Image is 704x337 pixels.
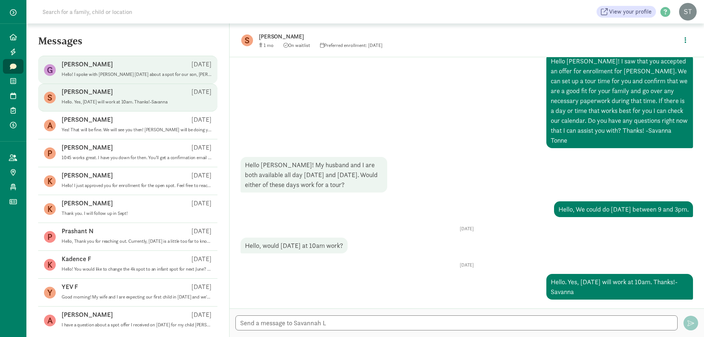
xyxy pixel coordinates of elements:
[44,64,56,76] figure: G
[62,266,212,272] p: Hello! You would like to change the 4k spot to an infant spot for next June? If so, could you ple...
[62,60,113,69] p: [PERSON_NAME]
[62,155,212,161] p: 1045 works great. I have you down for then. You'll get a confirmation email from kinside, as well...
[241,34,253,46] figure: S
[320,42,382,48] span: Preferred enrollment: [DATE]
[62,183,212,188] p: Hello! I just approved you for enrollment for the open spot. Feel free to reach out when you are ...
[191,227,212,235] p: [DATE]
[44,315,56,326] figure: A
[62,199,113,208] p: [PERSON_NAME]
[191,60,212,69] p: [DATE]
[241,262,693,268] p: [DATE]
[62,254,91,263] p: Kadence F
[62,143,113,152] p: [PERSON_NAME]
[44,231,56,243] figure: P
[62,322,212,328] p: I have a question about a spot offer I received on [DATE] for my child [PERSON_NAME]. My question...
[44,175,56,187] figure: K
[62,72,212,77] p: Hello! I spoke with [PERSON_NAME] [DATE] about a spot for our son, [PERSON_NAME], to start care o...
[44,203,56,215] figure: K
[62,171,113,180] p: [PERSON_NAME]
[609,7,652,16] span: View your profile
[241,157,387,193] div: Hello [PERSON_NAME]! My husband and I are both available all day [DATE] and [DATE]. Would either ...
[38,4,244,19] input: Search for a family, child or location
[44,259,56,271] figure: K
[44,120,56,131] figure: A
[546,274,693,300] div: Hello. Yes, [DATE] will work at 10am. Thanks!-Savanna
[44,92,56,103] figure: S
[191,310,212,319] p: [DATE]
[191,254,212,263] p: [DATE]
[44,287,56,298] figure: Y
[546,53,693,148] div: Hello [PERSON_NAME]! I saw that you accepted an offer for enrollment for [PERSON_NAME]. We can se...
[62,294,212,300] p: Good morning! My wife and I are expecting our first child in [DATE] and we'd love to take a tour ...
[191,115,212,124] p: [DATE]
[62,282,78,291] p: YEV F
[191,282,212,291] p: [DATE]
[264,42,274,48] span: 1
[241,226,693,232] p: [DATE]
[62,127,212,133] p: Yes! That will be fine. We will see you then! [PERSON_NAME] will be doing your tour.
[241,238,348,253] div: Hello, would [DATE] at 10am work?
[62,310,113,319] p: [PERSON_NAME]
[62,87,113,96] p: [PERSON_NAME]
[62,227,93,235] p: Prashant N
[62,99,212,105] p: Hello. Yes, [DATE] will work at 10am. Thanks!-Savanna
[597,6,656,18] a: View your profile
[191,199,212,208] p: [DATE]
[191,87,212,96] p: [DATE]
[191,171,212,180] p: [DATE]
[44,147,56,159] figure: P
[62,210,212,216] p: Thank you. I will follow up in Sept!
[191,143,212,152] p: [DATE]
[554,201,693,217] div: Hello, We could do [DATE] between 9 and 3pm.
[259,32,490,42] p: [PERSON_NAME]
[62,238,212,244] p: Hello, Thank you for reaching out. Currently, [DATE] is a little too far to know what our enrollm...
[26,35,229,53] h5: Messages
[283,42,310,48] span: On waitlist
[62,115,113,124] p: [PERSON_NAME]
